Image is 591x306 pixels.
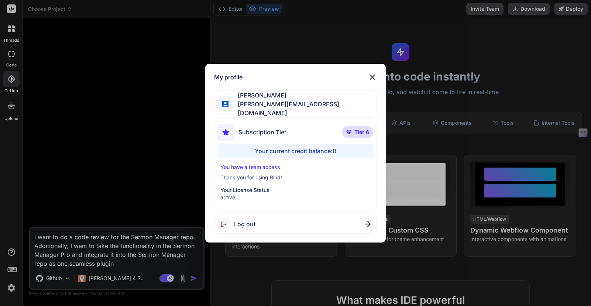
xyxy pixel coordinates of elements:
h1: My profile [214,73,243,82]
p: You have a team access [220,164,371,171]
span: Subscription Tier [238,128,286,137]
img: subscription [217,124,234,141]
img: premium [346,130,351,134]
span: Tier 6 [354,128,369,136]
p: active [220,194,371,201]
img: close [368,73,377,82]
div: Your current credit balance: 0 [217,144,374,158]
img: logout [217,218,234,230]
p: Thank you for using Bind! [220,174,371,181]
img: profile [222,101,229,107]
span: [PERSON_NAME] [233,91,377,100]
span: Log out [234,220,255,228]
p: Your License Status [220,186,371,194]
span: [PERSON_NAME][EMAIL_ADDRESS][DOMAIN_NAME] [233,100,377,117]
img: close [365,221,371,227]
